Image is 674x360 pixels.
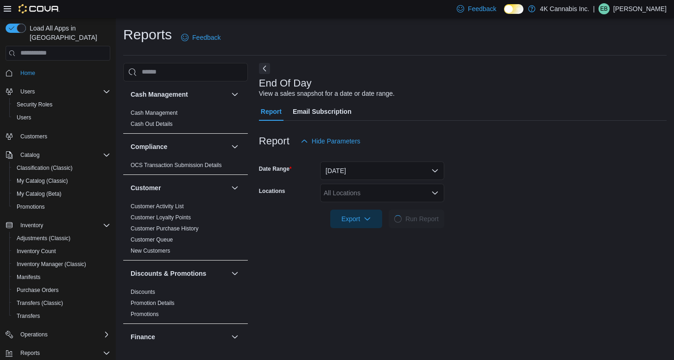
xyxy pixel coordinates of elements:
h3: Compliance [131,142,167,151]
button: My Catalog (Classic) [9,174,114,187]
span: Inventory Manager (Classic) [13,259,110,270]
button: Reports [2,347,114,360]
a: Purchase Orders [13,285,63,296]
span: Feedback [192,33,220,42]
button: Next [259,63,270,74]
span: Loading [393,214,403,224]
span: Manifests [17,273,40,281]
a: Customer Queue [131,236,173,243]
a: Inventory Count [13,246,60,257]
button: Inventory Manager (Classic) [9,258,114,271]
button: Compliance [229,141,240,152]
h3: Discounts & Promotions [131,269,206,278]
button: Export [330,210,382,228]
span: Run Report [405,214,439,223]
div: Discounts & Promotions [123,286,248,323]
h3: Customer [131,183,161,192]
button: Operations [2,328,114,341]
a: Customer Activity List [131,203,184,210]
span: Report [261,102,282,121]
span: Customer Loyalty Points [131,214,191,221]
span: Promotions [17,203,45,211]
span: Purchase Orders [13,285,110,296]
span: Hide Parameters [312,137,360,146]
button: Customers [2,130,114,143]
span: Users [20,88,35,95]
button: Transfers [9,310,114,323]
span: Classification (Classic) [13,162,110,174]
span: Inventory Manager (Classic) [17,261,86,268]
span: Security Roles [17,101,52,108]
button: Catalog [2,149,114,161]
span: My Catalog (Classic) [17,177,68,185]
span: Home [20,69,35,77]
button: Open list of options [431,189,439,197]
a: Cash Out Details [131,121,173,127]
button: LoadingRun Report [389,210,444,228]
a: Classification (Classic) [13,162,76,174]
button: Users [17,86,38,97]
span: Users [17,86,110,97]
input: Dark Mode [504,4,523,14]
a: Transfers (Classic) [13,298,67,309]
span: Inventory Count [17,248,56,255]
a: My Catalog (Beta) [13,188,65,199]
h3: End Of Day [259,78,312,89]
button: Adjustments (Classic) [9,232,114,245]
span: Reports [17,348,110,359]
span: My Catalog (Beta) [13,188,110,199]
button: Finance [229,331,240,342]
button: Compliance [131,142,227,151]
span: Catalog [17,149,110,161]
span: Customer Queue [131,236,173,243]
button: Finance [131,332,227,341]
button: Inventory [2,219,114,232]
a: Security Roles [13,99,56,110]
button: Hide Parameters [297,132,364,150]
span: Customers [17,130,110,142]
button: Operations [17,329,51,340]
span: Transfers [13,310,110,322]
a: Customer Purchase History [131,225,199,232]
h3: Report [259,136,290,147]
span: Promotions [131,310,159,318]
h3: Cash Management [131,90,188,99]
button: Transfers (Classic) [9,297,114,310]
span: New Customers [131,247,170,254]
span: Export [336,210,377,228]
button: Customer [131,183,227,192]
button: Users [2,85,114,98]
span: My Catalog (Classic) [13,175,110,186]
button: Cash Management [229,89,240,100]
a: Users [13,112,35,123]
button: Cash Management [131,90,227,99]
button: Home [2,66,114,80]
span: Users [17,114,31,121]
span: Promotions [13,201,110,212]
label: Date Range [259,165,292,173]
span: Email Subscription [293,102,352,121]
h1: Reports [123,25,172,44]
span: Discounts [131,288,155,296]
span: Reports [20,349,40,357]
p: | [593,3,595,14]
span: Transfers [17,312,40,320]
span: Promotion Details [131,299,175,307]
span: EB [600,3,608,14]
a: My Catalog (Classic) [13,175,72,186]
a: Home [17,68,39,79]
a: Inventory Manager (Classic) [13,259,90,270]
span: Inventory [17,220,110,231]
span: Classification (Classic) [17,164,73,172]
a: Cash Management [131,110,177,116]
span: Users [13,112,110,123]
button: Inventory Count [9,245,114,258]
a: Transfers [13,310,44,322]
span: Transfers (Classic) [13,298,110,309]
div: Compliance [123,160,248,174]
button: Manifests [9,271,114,284]
img: Cova [19,4,60,13]
button: Reports [17,348,44,359]
p: [PERSON_NAME] [613,3,667,14]
button: Purchase Orders [9,284,114,297]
